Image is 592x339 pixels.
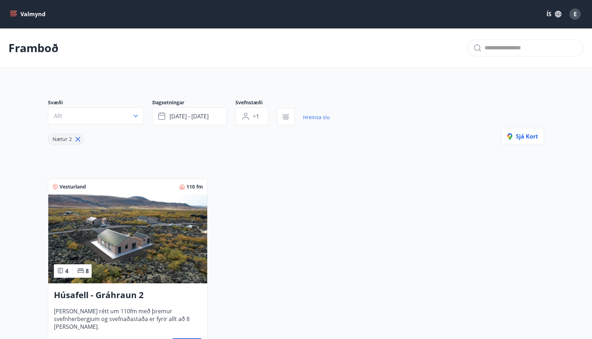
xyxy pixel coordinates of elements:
button: [DATE] - [DATE] [152,107,227,125]
span: Sjá kort [507,132,538,140]
button: Sjá kort [501,128,544,145]
div: Nætur 2 [48,134,84,145]
span: 4 [65,267,68,275]
span: Svefnstæði [235,99,277,107]
button: E [567,6,584,23]
span: [PERSON_NAME] rétt um 110fm með þremur svefnherbergjum og svefnaðastaða er fyrir allt að 8 [PERSO... [54,307,202,331]
a: Hreinsa síu [303,110,330,125]
span: 110 fm [186,183,203,190]
button: ÍS [543,8,565,20]
p: Framboð [8,40,58,56]
button: +1 [235,107,269,125]
span: Vesturland [60,183,86,190]
img: Paella dish [48,195,207,283]
span: Nætur 2 [53,136,72,142]
button: menu [8,8,48,20]
h3: Húsafell - Gráhraun 2 [54,289,202,302]
span: [DATE] - [DATE] [169,112,209,120]
button: Allt [48,107,144,124]
span: Dagsetningar [152,99,235,107]
span: Allt [54,112,62,120]
span: 8 [86,267,89,275]
span: +1 [253,112,259,120]
span: Svæði [48,99,152,107]
span: E [574,10,577,18]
